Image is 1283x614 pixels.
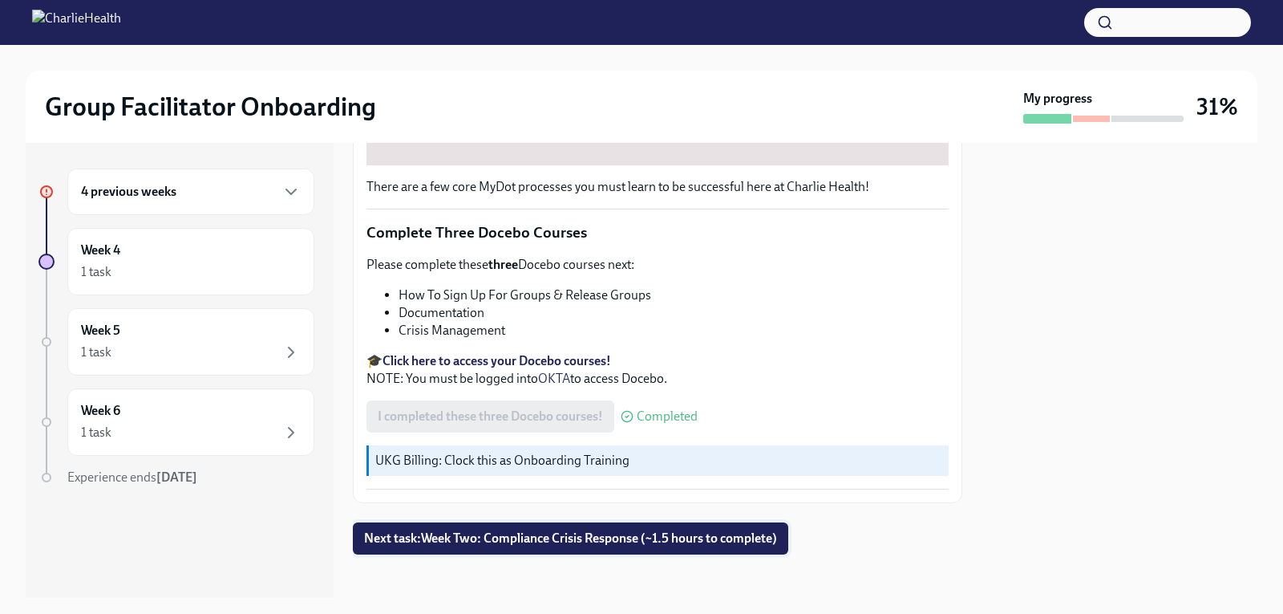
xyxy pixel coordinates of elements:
[45,91,376,123] h2: Group Facilitator Onboarding
[366,352,949,388] p: 🎓 NOTE: You must be logged into to access Docebo.
[81,263,111,281] div: 1 task
[81,322,120,340] h6: Week 5
[81,183,176,201] h6: 4 previous weeks
[1196,92,1238,121] h3: 31%
[81,424,111,441] div: 1 task
[366,222,949,243] p: Complete Three Docebo Courses
[399,287,949,304] li: How To Sign Up For Groups & Release Groups
[156,470,197,485] strong: [DATE]
[81,402,120,420] h6: Week 6
[353,523,788,555] button: Next task:Week Two: Compliance Crisis Response (~1.5 hours to complete)
[382,353,611,368] a: Click here to access your Docebo courses!
[366,178,949,196] p: There are a few core MyDot processes you must learn to be successful here at Charlie Health!
[32,10,121,35] img: CharlieHealth
[399,304,949,322] li: Documentation
[38,308,314,376] a: Week 51 task
[1023,90,1092,108] strong: My progress
[488,257,518,272] strong: three
[67,169,314,215] div: 4 previous weeks
[67,470,197,485] span: Experience ends
[364,531,777,547] span: Next task : Week Two: Compliance Crisis Response (~1.5 hours to complete)
[366,256,949,274] p: Please complete these Docebo courses next:
[399,322,949,340] li: Crisis Management
[375,452,942,470] p: UKG Billing: Clock this as Onboarding Training
[38,388,314,456] a: Week 61 task
[38,228,314,295] a: Week 41 task
[81,242,120,259] h6: Week 4
[637,410,698,423] span: Completed
[81,344,111,361] div: 1 task
[538,371,570,386] a: OKTA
